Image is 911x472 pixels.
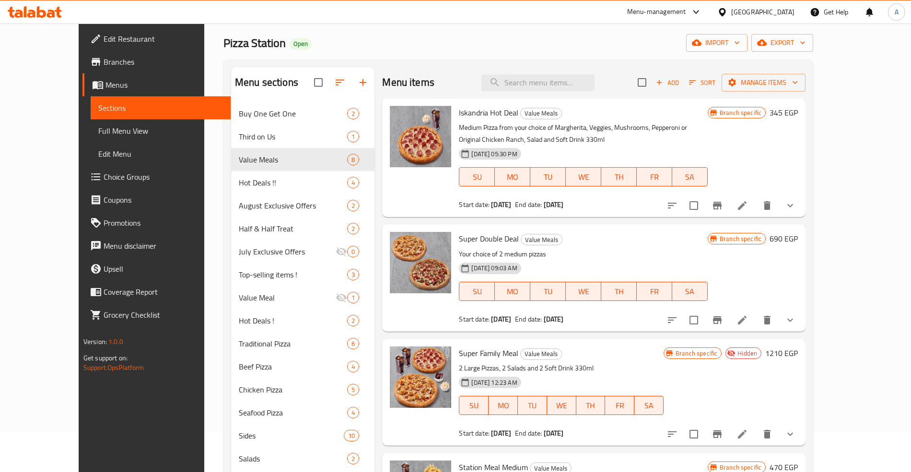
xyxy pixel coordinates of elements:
[104,56,223,68] span: Branches
[716,463,765,472] span: Branch specific
[459,122,707,146] p: Medium Pizza from your choice of Margherita, Veggies, Mushrooms, Pepperoni or Original Chicken Ra...
[605,285,633,299] span: TH
[239,131,347,142] div: Third on Us
[544,313,564,325] b: [DATE]
[736,428,748,440] a: Edit menu item
[348,247,359,256] span: 0
[676,285,704,299] span: SA
[779,309,802,332] button: show more
[231,171,375,194] div: Hot Deals !!4
[91,142,231,165] a: Edit Menu
[609,399,631,413] span: FR
[348,339,359,348] span: 6
[82,211,231,234] a: Promotions
[722,74,806,92] button: Manage items
[518,396,547,415] button: TU
[351,71,374,94] button: Add section
[348,109,359,118] span: 2
[104,240,223,252] span: Menu disclaimer
[390,232,451,293] img: Super Double Deal
[499,170,526,184] span: MO
[580,399,602,413] span: TH
[239,200,347,211] span: August Exclusive Offers
[689,77,715,88] span: Sort
[684,196,704,216] span: Select to update
[239,292,336,303] span: Value Meal
[231,355,375,378] div: Beef Pizza4
[231,401,375,424] div: Seafood Pizza4
[779,423,802,446] button: show more
[82,27,231,50] a: Edit Restaurant
[239,108,347,119] span: Buy One Get One
[463,170,491,184] span: SU
[459,248,707,260] p: Your choice of 2 medium pizzas
[706,194,729,217] button: Branch-specific-item
[108,335,123,348] span: 1.0.0
[751,34,813,52] button: export
[231,102,375,125] div: Buy One Get One2
[239,453,347,464] span: Salads
[104,171,223,183] span: Choice Groups
[499,285,526,299] span: MO
[515,313,542,325] span: End date:
[223,32,286,54] span: Pizza Station
[348,178,359,187] span: 4
[570,285,597,299] span: WE
[231,378,375,401] div: Chicken Pizza5
[104,217,223,229] span: Promotions
[82,188,231,211] a: Coupons
[544,198,564,211] b: [DATE]
[347,384,359,395] div: items
[729,77,798,89] span: Manage items
[605,170,633,184] span: TH
[491,198,511,211] b: [DATE]
[576,396,606,415] button: TH
[239,384,347,395] span: Chicken Pizza
[239,246,336,257] span: July Exclusive Offers
[459,313,490,325] span: Start date:
[734,349,761,358] span: Hidden
[98,102,223,114] span: Sections
[661,423,684,446] button: sort-choices
[348,454,359,463] span: 2
[231,217,375,240] div: Half & Half Treat2
[491,313,511,325] b: [DATE]
[348,132,359,141] span: 1
[491,427,511,439] b: [DATE]
[239,407,347,418] div: Seafood Pizza
[239,430,344,441] div: Sides
[239,338,347,349] div: Traditional Pizza
[459,282,495,301] button: SU
[290,38,312,50] div: Open
[706,309,729,332] button: Branch-specific-item
[239,269,347,280] div: Top-selling items !
[687,75,718,90] button: Sort
[672,167,708,186] button: SA
[231,240,375,263] div: July Exclusive Offers0
[601,282,637,301] button: TH
[459,396,489,415] button: SU
[672,349,721,358] span: Branch specific
[520,348,562,360] div: Value Meals
[347,131,359,142] div: items
[347,292,359,303] div: items
[239,315,347,326] span: Hot Deals !
[231,194,375,217] div: August Exclusive Offers2
[459,346,518,360] span: Super Family Meal
[684,310,704,330] span: Select to update
[627,6,686,18] div: Menu-management
[83,361,144,374] a: Support.OpsPlatform
[566,167,601,186] button: WE
[756,309,779,332] button: delete
[308,72,328,92] span: Select all sections
[348,224,359,233] span: 2
[779,194,802,217] button: show more
[104,263,223,275] span: Upsell
[347,246,359,257] div: items
[239,154,347,165] div: Value Meals
[347,177,359,188] div: items
[784,200,796,211] svg: Show Choices
[336,246,347,257] svg: Inactive section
